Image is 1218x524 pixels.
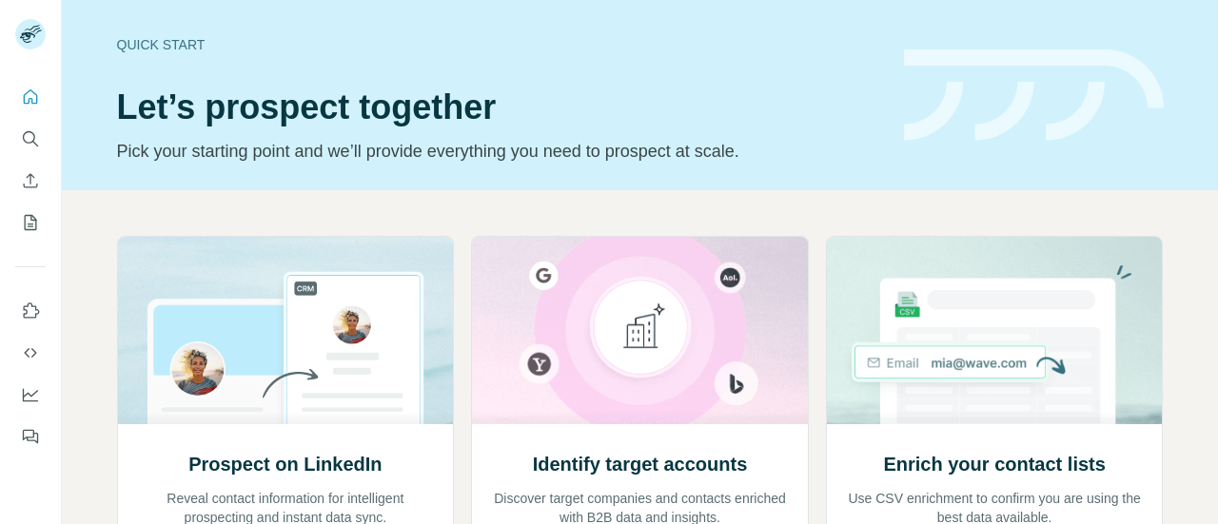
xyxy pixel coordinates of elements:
h2: Identify target accounts [533,451,748,477]
button: Enrich CSV [15,164,46,198]
h2: Prospect on LinkedIn [188,451,382,477]
p: Pick your starting point and we’ll provide everything you need to prospect at scale. [117,138,881,165]
h2: Enrich your contact lists [883,451,1105,477]
img: Enrich your contact lists [826,237,1164,424]
img: Prospect on LinkedIn [117,237,455,424]
button: Dashboard [15,378,46,412]
button: Search [15,122,46,156]
button: My lists [15,205,46,240]
h1: Let’s prospect together [117,88,881,126]
button: Quick start [15,80,46,114]
div: Quick start [117,35,881,54]
button: Use Surfe API [15,336,46,370]
img: banner [904,49,1164,142]
img: Identify target accounts [471,237,809,424]
button: Use Surfe on LinkedIn [15,294,46,328]
button: Feedback [15,419,46,454]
